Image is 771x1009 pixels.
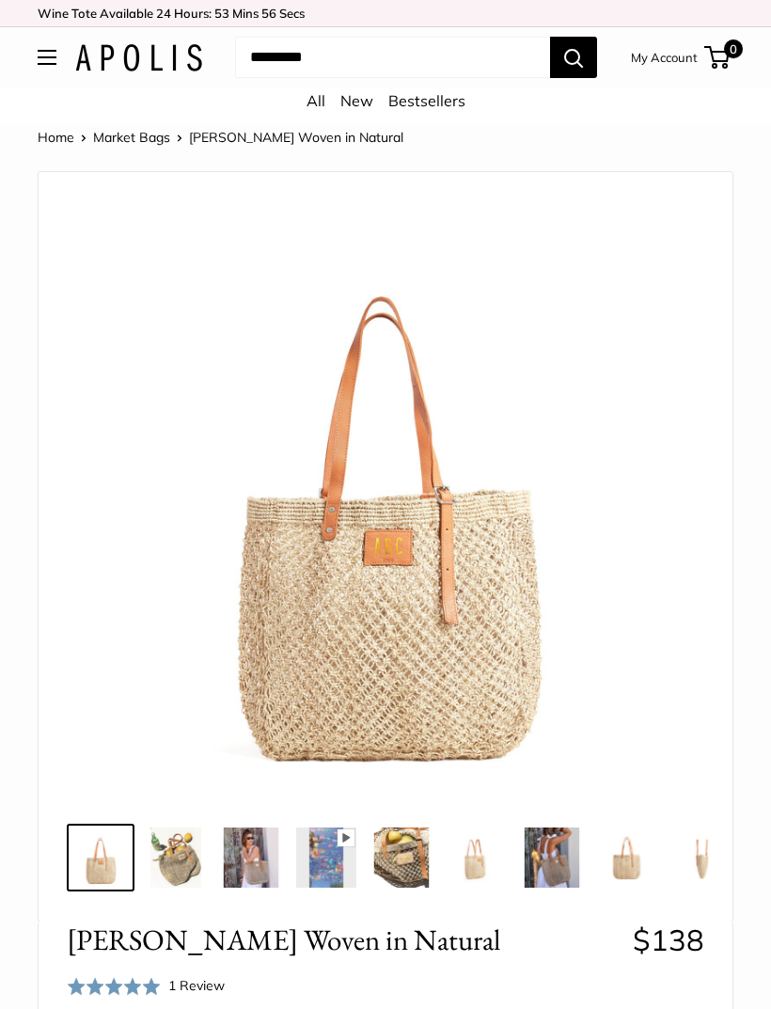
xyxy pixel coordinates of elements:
[724,39,743,58] span: 0
[146,828,206,888] img: Mercado Woven in Natural
[168,977,225,994] span: 1 Review
[235,37,550,78] input: Search...
[371,828,432,888] img: Mercado Woven in Natural
[75,44,202,71] img: Apolis
[67,922,619,957] span: [PERSON_NAME] Woven in Natural
[669,824,736,891] a: Mercado Woven in Natural
[706,46,730,69] a: 0
[221,828,281,888] img: Mercado Woven in Natural
[593,824,661,891] a: Mercado Woven in Natural
[38,125,403,150] nav: Breadcrumb
[633,922,704,958] span: $138
[214,6,229,21] span: 53
[597,828,657,888] img: Mercado Woven in Natural
[71,828,131,888] img: Mercado Woven in Natural
[292,824,360,891] a: Mercado Woven in Natural
[307,91,325,110] a: All
[142,824,210,891] a: Mercado Woven in Natural
[631,46,698,69] a: My Account
[38,50,56,65] button: Open menu
[189,129,403,146] span: [PERSON_NAME] Woven in Natural
[388,91,465,110] a: Bestsellers
[522,828,582,888] img: Mercado Woven in Natural
[296,828,356,888] img: Mercado Woven in Natural
[447,828,507,888] img: Mercado Woven in Natural
[93,129,170,146] a: Market Bags
[67,824,134,891] a: Mercado Woven in Natural
[38,129,74,146] a: Home
[232,6,259,21] span: Mins
[550,37,597,78] button: Search
[672,828,732,888] img: Mercado Woven in Natural
[340,91,373,110] a: New
[518,824,586,891] a: Mercado Woven in Natural
[368,824,435,891] a: Mercado Woven in Natural
[261,6,276,21] span: 56
[217,824,285,891] a: Mercado Woven in Natural
[443,824,511,891] a: Mercado Woven in Natural
[279,6,305,21] span: Secs
[81,191,690,800] img: Mercado Woven in Natural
